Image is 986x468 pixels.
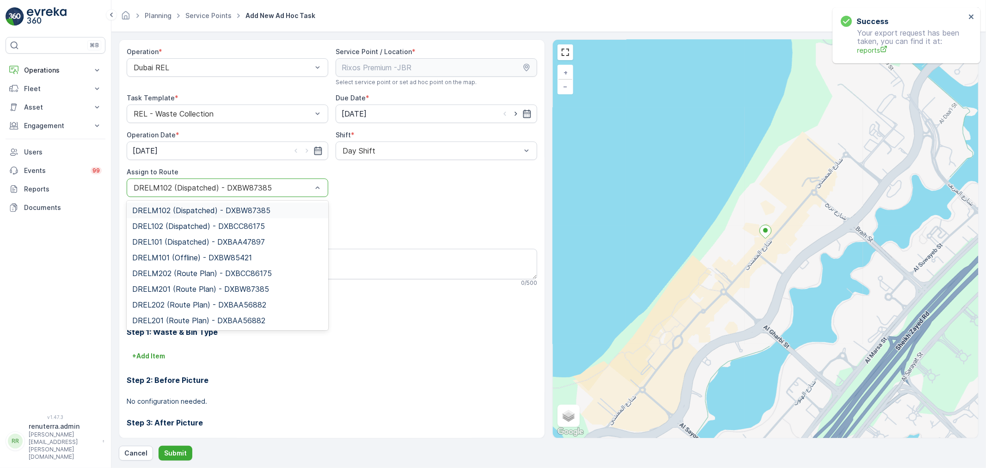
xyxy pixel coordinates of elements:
[6,61,105,80] button: Operations
[968,13,975,22] button: close
[90,42,99,49] p: ⌘B
[6,7,24,26] img: logo
[132,222,265,230] span: DREL102 (Dispatched) - DXBCC86175
[555,426,586,438] img: Google
[558,406,579,426] a: Layers
[6,414,105,420] span: v 1.47.3
[244,11,317,20] span: Add New Ad Hoc Task
[24,121,87,130] p: Engagement
[563,68,568,76] span: +
[119,446,153,461] button: Cancel
[127,142,328,160] input: dd/mm/yyyy
[127,131,176,139] label: Operation Date
[857,45,966,55] a: reports
[6,98,105,117] button: Asset
[185,12,232,19] a: Service Points
[127,375,537,386] h3: Step 2: Before Picture
[92,167,100,174] p: 99
[558,80,572,93] a: Zoom Out
[132,269,272,277] span: DRELM202 (Route Plan) - DXBCC86175
[132,206,270,215] span: DRELM102 (Dispatched) - DXBW87385
[132,351,165,361] p: + Add Item
[159,446,192,461] button: Submit
[563,82,568,90] span: −
[336,105,537,123] input: dd/mm/yyyy
[127,48,159,55] label: Operation
[841,29,966,55] p: Your export request has been taken, you can find it at:
[127,94,175,102] label: Task Template
[24,66,87,75] p: Operations
[24,148,102,157] p: Users
[124,449,147,458] p: Cancel
[24,166,85,175] p: Events
[132,316,265,325] span: DREL201 (Route Plan) - DXBAA56882
[127,326,537,338] h3: Step 1: Waste & Bin Type
[336,94,366,102] label: Due Date
[555,426,586,438] a: Open this area in Google Maps (opens a new window)
[6,180,105,198] a: Reports
[132,301,266,309] span: DREL202 (Route Plan) - DXBAA56882
[127,417,537,428] h3: Step 3: After Picture
[8,434,23,449] div: RR
[6,117,105,135] button: Engagement
[558,66,572,80] a: Zoom In
[24,203,102,212] p: Documents
[127,302,537,315] h2: Task Template Configuration
[336,79,477,86] span: Select service point or set ad hoc point on the map.
[6,143,105,161] a: Users
[29,422,98,431] p: renuterra.admin
[6,80,105,98] button: Fleet
[336,131,351,139] label: Shift
[132,253,252,262] span: DRELM101 (Offline) - DXBW85421
[6,422,105,461] button: RRrenuterra.admin[PERSON_NAME][EMAIL_ADDRESS][PERSON_NAME][DOMAIN_NAME]
[336,48,412,55] label: Service Point / Location
[127,168,178,176] label: Assign to Route
[132,238,265,246] span: DREL101 (Dispatched) - DXBAA47897
[132,285,269,293] span: DRELM201 (Route Plan) - DXBW87385
[521,279,537,287] p: 0 / 500
[24,185,102,194] p: Reports
[6,161,105,180] a: Events99
[121,14,131,22] a: Homepage
[558,45,572,59] a: View Fullscreen
[857,16,888,27] h3: Success
[127,397,537,406] p: No configuration needed.
[336,58,537,77] input: Rixos Premium -JBR
[6,198,105,217] a: Documents
[24,103,87,112] p: Asset
[164,449,187,458] p: Submit
[29,431,98,461] p: [PERSON_NAME][EMAIL_ADDRESS][PERSON_NAME][DOMAIN_NAME]
[145,12,171,19] a: Planning
[27,7,67,26] img: logo_light-DOdMpM7g.png
[127,349,171,363] button: +Add Item
[24,84,87,93] p: Fleet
